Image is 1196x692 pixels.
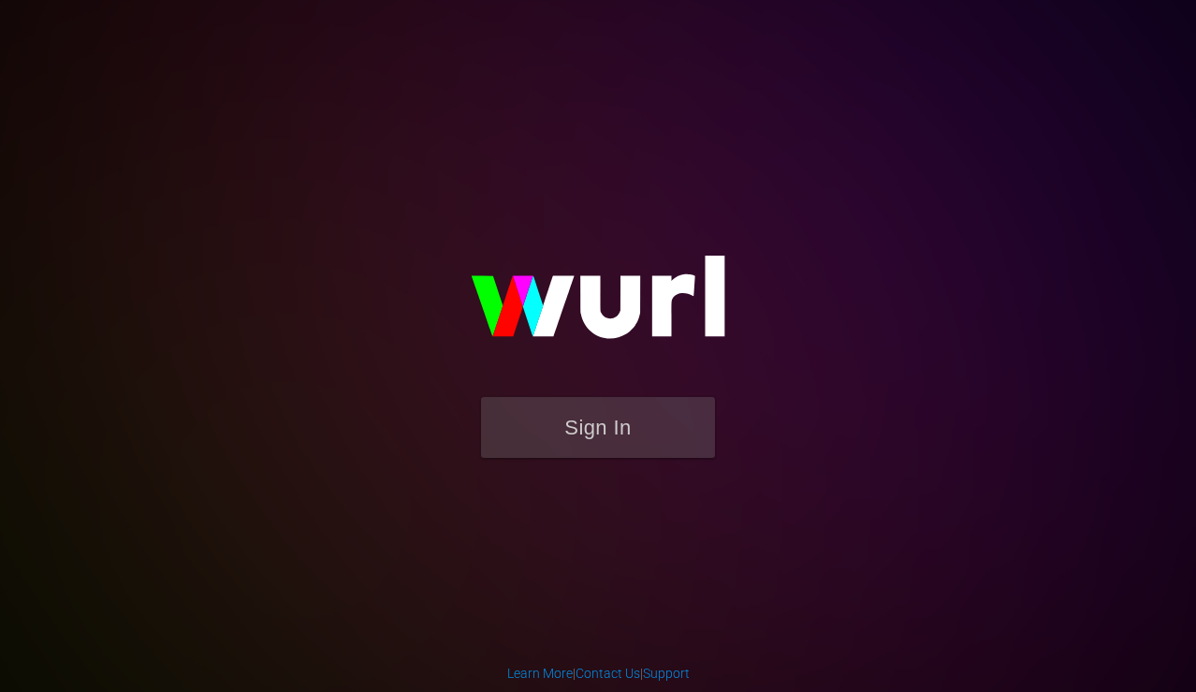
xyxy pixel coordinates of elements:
[411,215,785,397] img: wurl-logo-on-black-223613ac3d8ba8fe6dc639794a292ebdb59501304c7dfd60c99c58986ef67473.svg
[507,664,690,683] div: | |
[481,397,715,458] button: Sign In
[507,666,573,681] a: Learn More
[576,666,640,681] a: Contact Us
[643,666,690,681] a: Support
